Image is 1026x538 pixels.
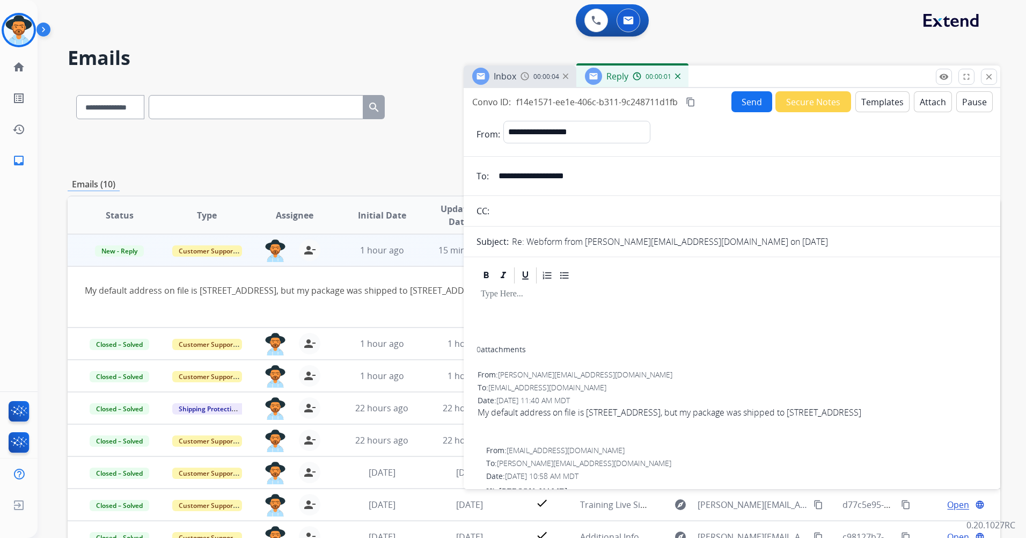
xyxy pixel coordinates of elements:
[556,267,573,283] div: Bullet List
[536,497,548,510] mat-icon: check
[956,91,993,112] button: Pause
[276,209,313,222] span: Assignee
[516,96,678,108] span: f14e1571-ee1e-406c-b311-9c248711d1fb
[646,72,671,81] span: 00:00:01
[494,70,516,82] span: Inbox
[355,402,408,414] span: 22 hours ago
[486,487,986,497] p: Hi, [PERSON_NAME]
[265,494,286,517] img: agent-avatar
[369,467,395,478] span: [DATE]
[172,468,242,479] span: Customer Support
[478,382,986,393] div: To:
[90,339,149,350] span: Closed – Solved
[497,458,671,468] span: [PERSON_NAME][EMAIL_ADDRESS][DOMAIN_NAME]
[265,430,286,452] img: agent-avatar
[438,244,501,256] span: 15 minutes ago
[265,333,286,355] img: agent-avatar
[12,61,25,74] mat-icon: home
[486,471,986,482] div: Date:
[478,406,986,419] div: My default address on file is [STREET_ADDRESS], but my package was shipped to [STREET_ADDRESS]
[303,369,316,382] mat-icon: person_remove
[358,209,406,222] span: Initial Date
[448,370,492,382] span: 1 hour ago
[486,458,986,469] div: To:
[478,369,986,380] div: From:
[580,499,784,511] span: Training Live Sim: Do Not Assign ([PERSON_NAME])
[95,245,144,257] span: New - Reply
[975,500,985,510] mat-icon: language
[775,91,851,112] button: Secure Notes
[12,154,25,167] mat-icon: inbox
[731,91,772,112] button: Send
[698,498,808,511] span: [PERSON_NAME][EMAIL_ADDRESS][PERSON_NAME][DOMAIN_NAME]
[456,499,483,511] span: [DATE]
[172,500,242,511] span: Customer Support
[172,245,242,257] span: Customer Support
[172,339,242,350] span: Customer Support
[85,284,808,297] div: My default address on file is [STREET_ADDRESS], but my package was shipped to [STREET_ADDRESS]
[539,267,555,283] div: Ordered List
[355,434,408,446] span: 22 hours ago
[855,91,910,112] button: Templates
[939,72,949,82] mat-icon: remove_red_eye
[496,395,570,405] span: [DATE] 11:40 AM MDT
[303,244,316,257] mat-icon: person_remove
[172,435,242,447] span: Customer Support
[265,239,286,262] img: agent-avatar
[966,519,1015,532] p: 0.20.1027RC
[172,371,242,382] span: Customer Support
[456,467,483,478] span: [DATE]
[90,468,149,479] span: Closed – Solved
[265,462,286,484] img: agent-avatar
[477,170,489,183] p: To:
[686,97,695,107] mat-icon: content_copy
[303,337,316,350] mat-icon: person_remove
[4,15,34,45] img: avatar
[495,267,511,283] div: Italic
[303,466,316,479] mat-icon: person_remove
[360,338,404,350] span: 1 hour ago
[443,402,496,414] span: 22 hours ago
[478,267,494,283] div: Bold
[814,500,823,510] mat-icon: content_copy
[517,267,533,283] div: Underline
[478,395,986,406] div: Date:
[477,344,481,354] span: 0
[106,209,134,222] span: Status
[90,371,149,382] span: Closed – Solved
[507,445,625,455] span: [EMAIL_ADDRESS][DOMAIN_NAME]
[914,91,952,112] button: Attach
[606,70,628,82] span: Reply
[90,403,149,415] span: Closed – Solved
[435,202,483,228] span: Updated Date
[477,205,489,217] p: CC:
[488,382,606,392] span: [EMAIL_ADDRESS][DOMAIN_NAME]
[265,365,286,388] img: agent-avatar
[369,499,395,511] span: [DATE]
[477,344,526,355] div: attachments
[984,72,994,82] mat-icon: close
[172,403,246,415] span: Shipping Protection
[448,338,492,350] span: 1 hour ago
[505,471,578,481] span: [DATE] 10:58 AM MDT
[197,209,217,222] span: Type
[303,434,316,447] mat-icon: person_remove
[12,92,25,105] mat-icon: list_alt
[90,500,149,511] span: Closed – Solved
[90,435,149,447] span: Closed – Solved
[68,47,1000,69] h2: Emails
[477,128,500,141] p: From:
[842,499,1002,511] span: d77c5e95-58ec-4cc7-a1e6-03bfaf920484
[360,244,404,256] span: 1 hour ago
[303,402,316,415] mat-icon: person_remove
[477,235,509,248] p: Subject:
[486,445,986,456] div: From:
[443,434,496,446] span: 22 hours ago
[947,498,969,511] span: Open
[512,235,828,248] p: Re: Webform from [PERSON_NAME][EMAIL_ADDRESS][DOMAIN_NAME] on [DATE]
[472,96,511,108] p: Convo ID:
[360,370,404,382] span: 1 hour ago
[901,500,911,510] mat-icon: content_copy
[533,72,559,81] span: 00:00:04
[303,498,316,511] mat-icon: person_remove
